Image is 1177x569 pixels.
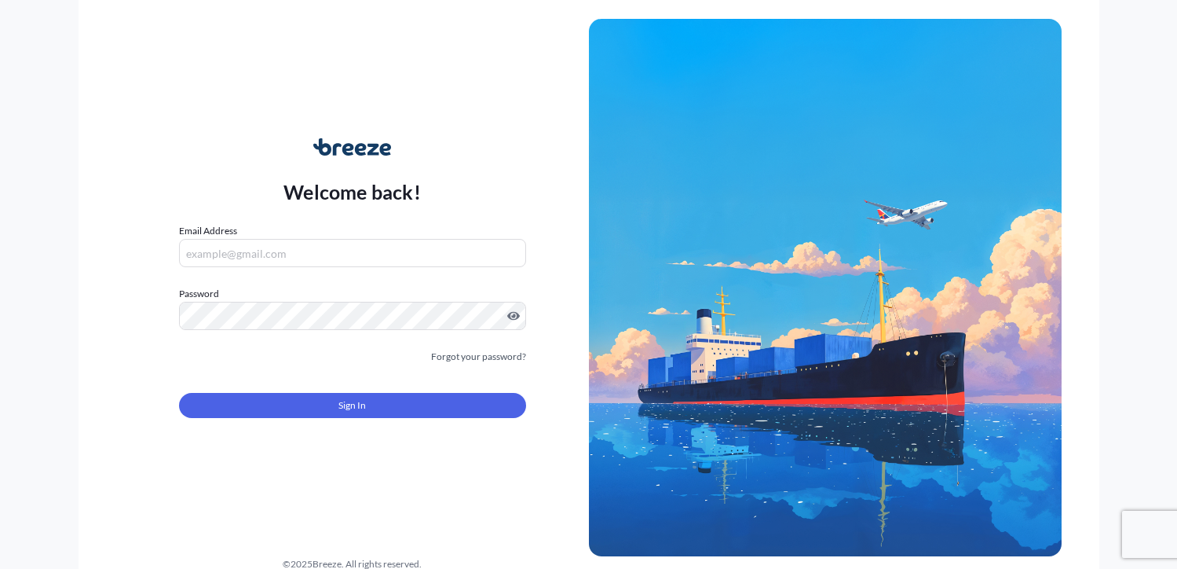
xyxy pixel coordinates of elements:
a: Forgot your password? [431,349,526,365]
span: Sign In [338,398,366,413]
p: Welcome back! [283,179,421,204]
button: Sign In [179,393,526,418]
img: Ship illustration [589,19,1062,556]
input: example@gmail.com [179,239,526,267]
label: Password [179,286,526,302]
label: Email Address [179,223,237,239]
button: Show password [507,310,520,322]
